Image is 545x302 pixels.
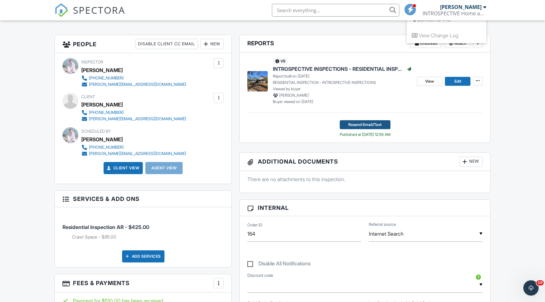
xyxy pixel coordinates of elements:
[81,100,123,109] div: [PERSON_NAME]
[423,10,486,17] div: INTROSPECTIVE Home and Commercial Inspections
[89,116,186,122] div: [PERSON_NAME][EMAIL_ADDRESS][DOMAIN_NAME]
[89,145,124,150] div: [PHONE_NUMBER]
[135,39,198,49] div: Disable Client CC Email
[247,261,311,269] label: Disable All Notifications
[62,224,149,230] span: Residential Inspection AR - $425.00
[81,109,186,116] a: [PHONE_NUMBER]
[81,81,186,88] a: [PERSON_NAME][EMAIL_ADDRESS][DOMAIN_NAME]
[81,116,186,122] a: [PERSON_NAME][EMAIL_ADDRESS][DOMAIN_NAME]
[240,153,490,171] h3: Additional Documents
[55,274,231,292] h3: Fees & Payments
[523,280,539,296] iframe: Intercom live chat
[122,250,164,262] div: Add Services
[247,273,273,278] label: Discount code
[89,151,186,156] div: [PERSON_NAME][EMAIL_ADDRESS][DOMAIN_NAME]
[200,39,224,49] div: New
[536,280,544,285] span: 10
[55,191,231,207] h3: Services & Add ons
[440,4,482,10] div: [PERSON_NAME]
[247,176,483,183] p: There are no attachments to this inspection.
[81,65,123,75] div: [PERSON_NAME]
[62,212,224,245] li: Service: Residential Inspection AR
[81,94,95,99] span: Client
[89,76,124,81] div: [PHONE_NUMBER]
[54,9,125,22] a: SPECTORA
[54,3,69,17] img: The Best Home Inspection Software - Spectora
[240,200,490,216] h3: Internal
[272,4,399,17] input: Search everything...
[459,157,483,167] div: New
[81,60,103,64] span: Inspector
[369,222,396,227] label: Referral source
[81,135,123,144] div: [PERSON_NAME]
[81,144,186,151] a: [PHONE_NUMBER]
[73,3,125,17] span: SPECTORA
[89,82,186,87] div: [PERSON_NAME][EMAIL_ADDRESS][DOMAIN_NAME]
[81,151,186,157] a: [PERSON_NAME][EMAIL_ADDRESS][DOMAIN_NAME]
[81,75,186,81] a: [PHONE_NUMBER]
[247,222,262,228] label: Order ID
[81,129,111,134] span: Scheduled By
[106,165,140,171] a: Client View
[72,234,224,240] li: Add on: Crawl Space
[89,110,124,115] div: [PHONE_NUMBER]
[55,35,231,53] h3: People
[419,32,458,39] div: View Change Log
